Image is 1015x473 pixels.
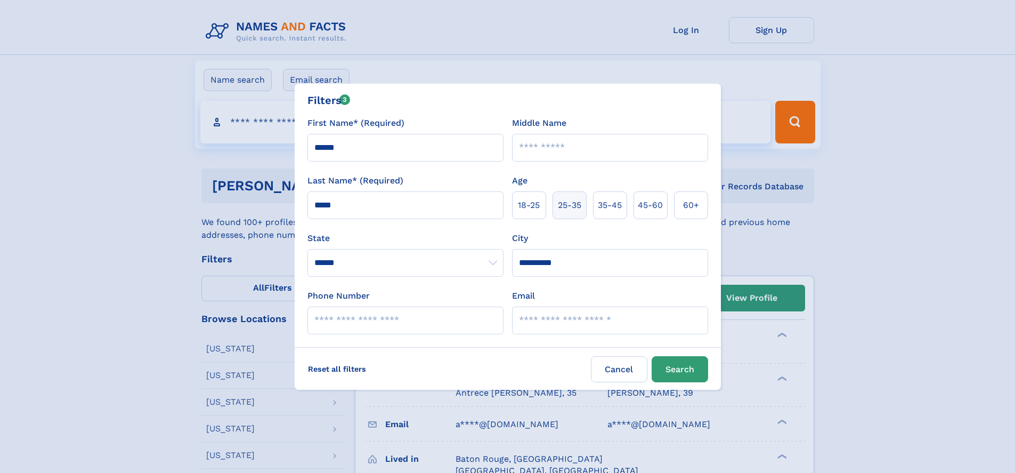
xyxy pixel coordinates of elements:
label: Last Name* (Required) [307,174,403,187]
div: Filters [307,92,351,108]
span: 18‑25 [518,199,540,212]
span: 25‑35 [558,199,581,212]
label: Middle Name [512,117,566,130]
label: State [307,232,504,245]
span: 45‑60 [638,199,663,212]
label: Age [512,174,527,187]
label: Reset all filters [301,356,373,382]
button: Search [652,356,708,382]
label: Phone Number [307,290,370,302]
span: 35‑45 [598,199,622,212]
label: Cancel [591,356,647,382]
label: City [512,232,528,245]
span: 60+ [683,199,699,212]
label: First Name* (Required) [307,117,404,130]
label: Email [512,290,535,302]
